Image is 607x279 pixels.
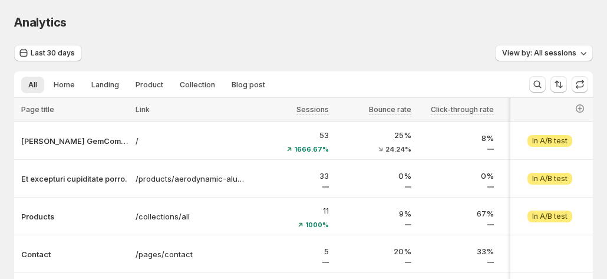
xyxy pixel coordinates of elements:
button: View by: All sessions [495,45,593,61]
p: 33% [418,245,494,257]
span: In A/B test [532,174,568,183]
span: View by: All sessions [502,48,576,58]
p: 8% [418,132,494,144]
a: /products/aerodynamic-aluminum-clock [136,173,246,185]
a: /pages/contact [136,248,246,260]
button: Products [21,211,128,222]
button: Last 30 days [14,45,82,61]
span: Bounce rate [369,105,411,114]
p: 87.88% [501,170,576,182]
span: Collection [180,80,215,90]
span: Page title [21,105,54,114]
span: 1666.67% [294,146,329,153]
span: Sessions [296,105,329,114]
button: Search and filter results [529,76,546,93]
p: 27.27% [501,208,576,219]
p: 67% [418,208,494,219]
p: 20% [336,245,411,257]
p: 25% [336,129,411,141]
p: 53 [253,129,329,141]
span: In A/B test [532,212,568,221]
span: Landing [91,80,119,90]
p: 5 [253,245,329,257]
span: All [28,80,37,90]
span: In A/B test [532,136,568,146]
p: 0% [336,170,411,182]
p: 0% [418,170,494,182]
span: Home [54,80,75,90]
span: Analytics [14,15,67,29]
span: Product [136,80,163,90]
span: Last 30 days [31,48,75,58]
button: Contact [21,248,128,260]
p: 0% [501,245,576,257]
p: 9% [336,208,411,219]
p: 56.6% [501,129,576,141]
button: Sort the results [550,76,567,93]
a: /collections/all [136,211,246,222]
button: [PERSON_NAME] GemCommerce [21,135,128,147]
p: 11 [253,205,329,216]
span: Click-through rate [431,105,494,114]
span: 24.24% [385,146,411,153]
span: Link [136,105,150,114]
button: Et excepturi cupiditate porro. [21,173,128,185]
span: Blog post [232,80,265,90]
a: / [136,135,246,147]
span: 1000% [305,221,329,228]
p: 33 [253,170,329,182]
